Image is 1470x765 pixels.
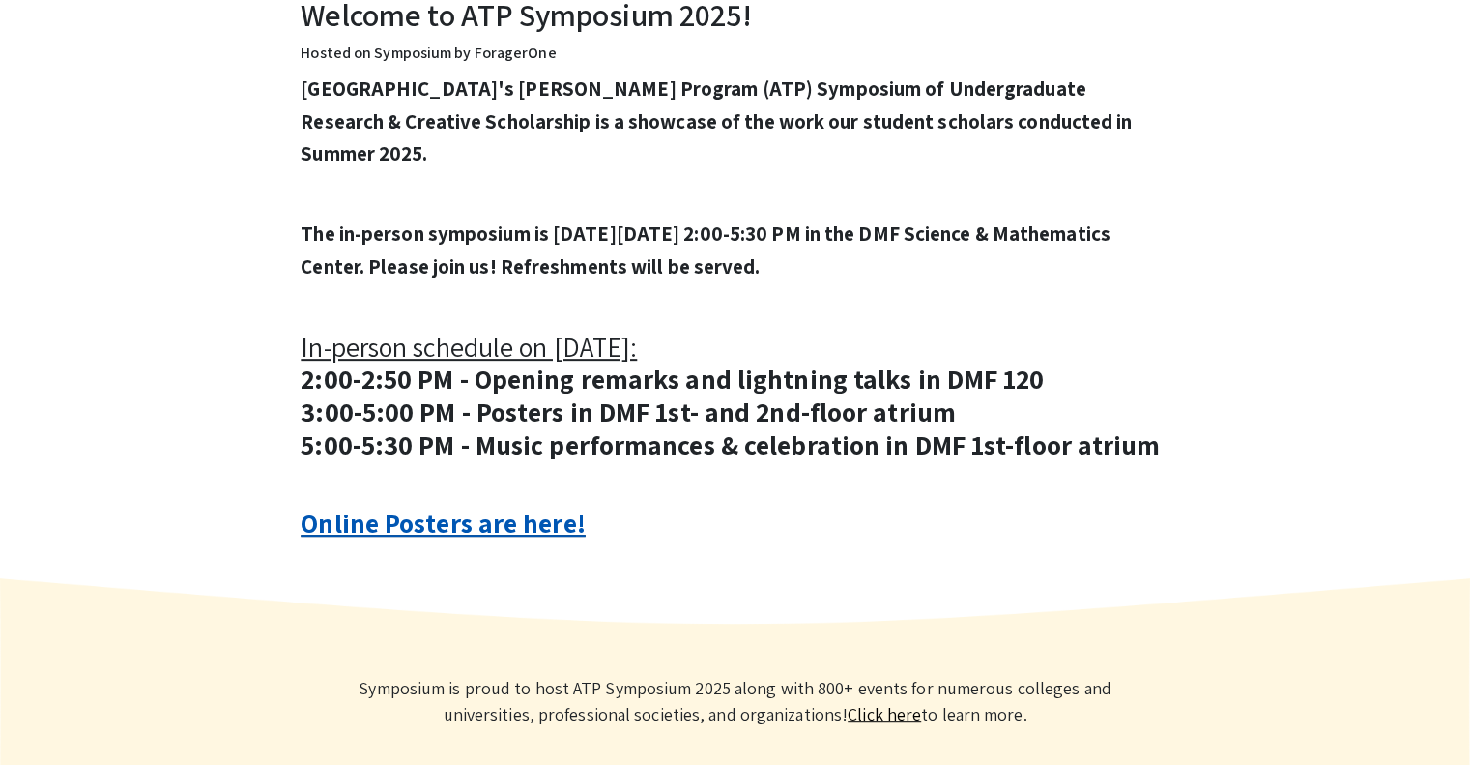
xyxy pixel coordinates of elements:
[301,505,585,541] a: Online Posters are here!
[848,703,921,725] a: Learn more about Symposium
[301,42,1168,65] p: Hosted on Symposium by ForagerOne
[320,675,1151,727] p: Symposium is proud to host ATP Symposium 2025 along with 800+ events for numerous colleges and un...
[301,361,1044,397] strong: 2:00-2:50 PM - Opening remarks and lightning talks in DMF 120
[301,394,956,429] strong: 3:00-5:00 PM - Posters in DMF 1st- and 2nd-floor atrium
[301,427,1160,462] strong: 5:00-5:30 PM - Music performances & celebration in DMF 1st-floor atrium
[301,75,1132,166] strong: [GEOGRAPHIC_DATA]'s [PERSON_NAME] Program (ATP) Symposium of Undergraduate Research & Creative Sc...
[301,329,637,365] u: In-person schedule on [DATE]:
[14,678,82,750] iframe: Chat
[301,221,1110,280] strong: The in-person symposium is [DATE][DATE] 2:00-5:30 PM in the DMF Science & Mathematics Center. Ple...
